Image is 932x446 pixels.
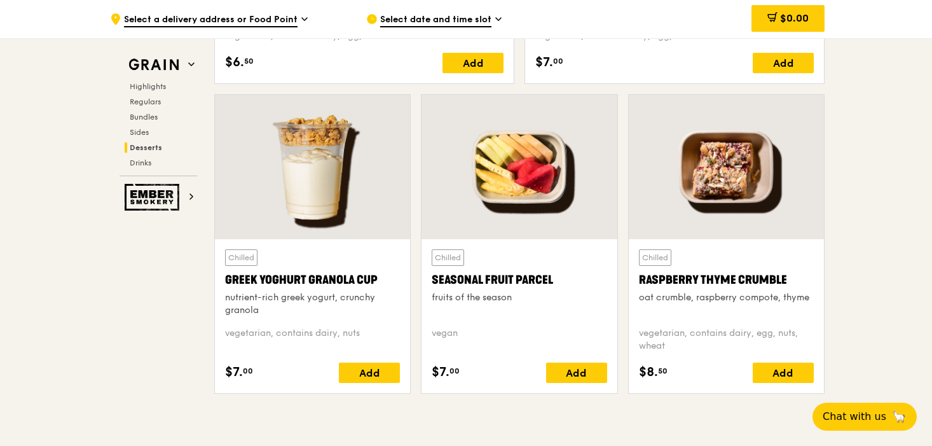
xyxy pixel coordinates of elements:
[432,363,449,382] span: $7.
[639,291,814,304] div: oat crumble, raspberry compote, thyme
[130,113,158,122] span: Bundles
[432,291,606,304] div: fruits of the season
[130,158,151,167] span: Drinks
[449,366,460,376] span: 00
[535,53,553,72] span: $7.
[243,366,253,376] span: 00
[130,82,166,91] span: Highlights
[125,184,183,211] img: Ember Smokery web logo
[753,363,814,383] div: Add
[553,56,563,66] span: 00
[432,271,606,289] div: Seasonal Fruit Parcel
[130,128,149,137] span: Sides
[639,363,658,382] span: $8.
[225,53,244,72] span: $6.
[124,13,298,27] span: Select a delivery address or Food Point
[639,249,671,266] div: Chilled
[125,53,183,76] img: Grain web logo
[225,363,243,382] span: $7.
[225,291,400,317] div: nutrient-rich greek yogurt, crunchy granola
[225,271,400,289] div: Greek Yoghurt Granola Cup
[380,13,491,27] span: Select date and time slot
[442,53,504,73] div: Add
[891,409,907,424] span: 🦙
[780,12,809,24] span: $0.00
[753,53,814,73] div: Add
[823,409,886,424] span: Chat with us
[130,97,161,106] span: Regulars
[339,363,400,383] div: Add
[225,249,257,266] div: Chilled
[812,403,917,431] button: Chat with us🦙
[225,327,400,352] div: vegetarian, contains dairy, nuts
[639,327,814,352] div: vegetarian, contains dairy, egg, nuts, wheat
[432,249,464,266] div: Chilled
[546,363,607,383] div: Add
[244,56,254,66] span: 50
[639,271,814,289] div: Raspberry Thyme Crumble
[130,143,162,152] span: Desserts
[432,327,606,352] div: vegan
[658,366,668,376] span: 50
